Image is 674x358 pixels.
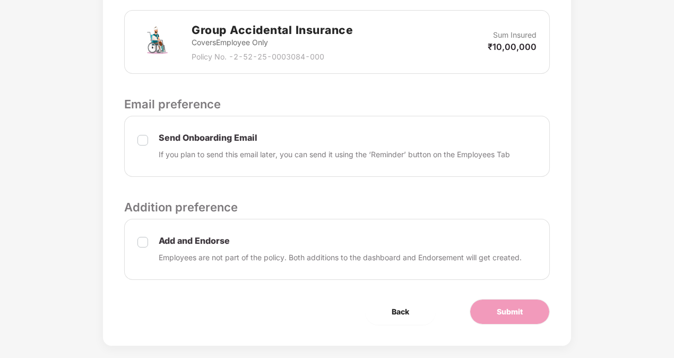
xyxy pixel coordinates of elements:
[192,37,353,48] p: Covers Employee Only
[124,95,550,113] p: Email preference
[493,29,537,41] p: Sum Insured
[124,198,550,216] p: Addition preference
[392,306,409,318] span: Back
[192,51,353,63] p: Policy No. - 2-52-25-0003084-000
[159,235,522,246] p: Add and Endorse
[137,23,176,61] img: svg+xml;base64,PHN2ZyB4bWxucz0iaHR0cDovL3d3dy53My5vcmcvMjAwMC9zdmciIHdpZHRoPSI3MiIgaGVpZ2h0PSI3Mi...
[159,149,510,160] p: If you plan to send this email later, you can send it using the ‘Reminder’ button on the Employee...
[488,41,537,53] p: ₹10,00,000
[192,21,353,39] h2: Group Accidental Insurance
[159,252,522,263] p: Employees are not part of the policy. Both additions to the dashboard and Endorsement will get cr...
[365,299,436,325] button: Back
[470,299,550,325] button: Submit
[159,132,510,143] p: Send Onboarding Email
